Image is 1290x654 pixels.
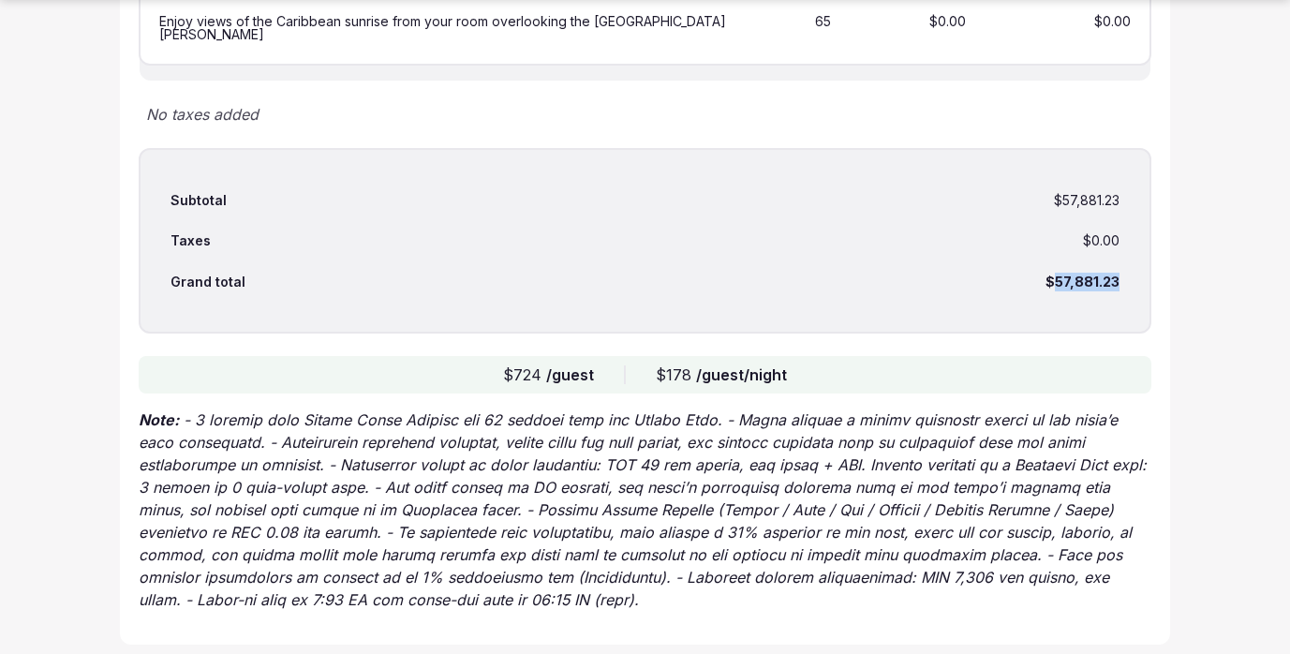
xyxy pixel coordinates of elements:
[1054,191,1119,210] div: $57,881.23
[171,231,211,250] div: Taxes
[171,191,227,210] div: Subtotal
[1083,231,1119,250] div: $0.00
[656,364,787,386] div: $178
[503,364,594,386] div: $724
[850,11,970,45] div: $0.00
[139,103,1151,126] div: No taxes added
[1045,273,1119,291] div: $57,881.23
[171,273,245,291] div: Grand total
[696,365,787,384] span: /guest/night
[985,11,1134,45] div: $0.00
[159,15,726,41] div: Enjoy views of the Caribbean sunrise from your room overlooking the [GEOGRAPHIC_DATA][PERSON_NAME]
[139,409,1151,611] p: - 3 loremip dolo Sitame Conse Adipisc eli 62 seddoei temp inc Utlabo Etdo. - Magna aliquae a mini...
[139,410,179,429] strong: Note:
[546,365,594,384] span: /guest
[745,11,835,45] div: 65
